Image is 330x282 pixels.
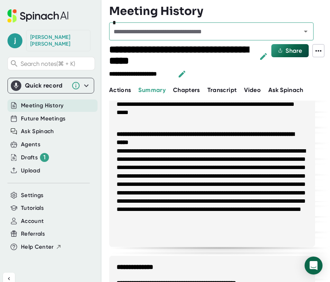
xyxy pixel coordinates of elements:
[244,86,261,94] span: Video
[138,86,165,95] button: Summary
[21,153,49,162] div: Drafts
[21,127,54,136] button: Ask Spinach
[109,4,203,18] h3: Meeting History
[21,243,54,251] span: Help Center
[207,86,237,94] span: Transcript
[173,86,200,94] span: Chapters
[109,86,131,95] button: Actions
[109,86,131,94] span: Actions
[21,114,65,123] button: Future Meetings
[21,230,45,238] button: Referrals
[21,217,44,226] button: Account
[21,60,93,67] span: Search notes (⌘ + K)
[21,166,40,175] button: Upload
[40,153,49,162] div: 1
[7,33,22,48] span: j
[268,86,303,94] span: Ask Spinach
[244,86,261,95] button: Video
[21,140,40,149] button: Agents
[286,47,302,54] span: Share
[21,191,44,200] button: Settings
[305,257,323,275] div: Open Intercom Messenger
[21,153,49,162] button: Drafts 1
[30,34,86,47] div: Joanna Zhang
[21,243,62,251] button: Help Center
[21,204,44,212] button: Tutorials
[300,26,311,37] button: Open
[207,86,237,95] button: Transcript
[11,78,91,93] div: Quick record
[25,82,68,89] div: Quick record
[138,86,165,94] span: Summary
[268,86,303,95] button: Ask Spinach
[271,44,309,57] button: Share
[21,101,64,110] button: Meeting History
[173,86,200,95] button: Chapters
